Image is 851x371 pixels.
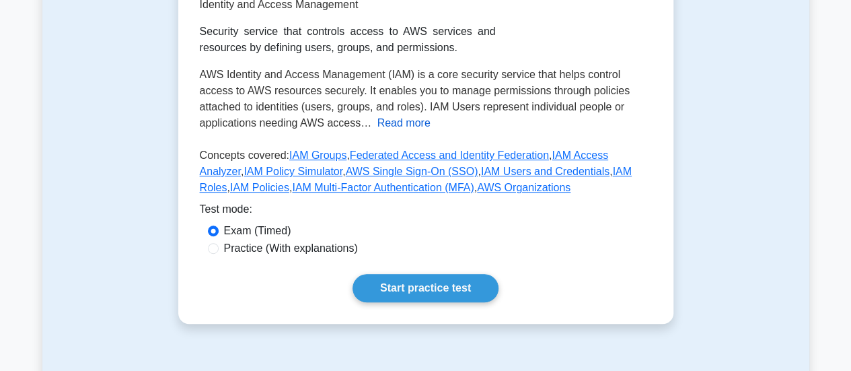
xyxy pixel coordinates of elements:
[224,240,358,257] label: Practice (With explanations)
[481,166,609,177] a: IAM Users and Credentials
[200,147,652,201] p: Concepts covered: , , , , , , , , ,
[200,201,652,223] div: Test mode:
[200,69,630,129] span: AWS Identity and Access Management (IAM) is a core security service that helps control access to ...
[477,182,570,193] a: AWS Organizations
[224,223,291,239] label: Exam (Timed)
[244,166,342,177] a: IAM Policy Simulator
[200,24,496,56] div: Security service that controls access to AWS services and resources by defining users, groups, an...
[346,166,478,177] a: AWS Single Sign-On (SSO)
[289,149,346,161] a: IAM Groups
[350,149,549,161] a: Federated Access and Identity Federation
[353,274,498,302] a: Start practice test
[377,115,431,131] button: Read more
[230,182,289,193] a: IAM Policies
[292,182,474,193] a: IAM Multi-Factor Authentication (MFA)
